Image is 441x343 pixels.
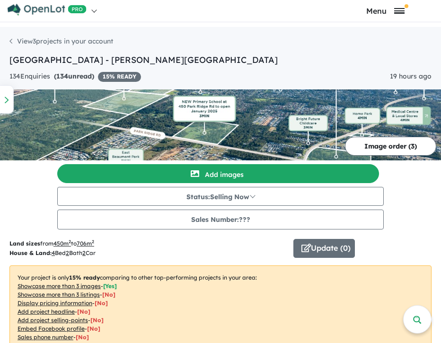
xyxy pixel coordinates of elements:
[345,137,436,156] button: Image order (3)
[57,210,384,229] button: Sales Number:???
[82,249,86,256] u: 2
[77,308,90,315] span: [ No ]
[53,240,71,247] u: 450 m
[332,6,439,15] button: Toggle navigation
[9,239,286,248] p: from
[54,72,94,80] strong: ( unread)
[9,54,278,65] a: [GEOGRAPHIC_DATA] - [PERSON_NAME][GEOGRAPHIC_DATA]
[77,240,94,247] u: 706 m
[9,248,286,258] p: Bed Bath Car
[18,334,73,341] u: Sales phone number
[8,4,87,16] img: Openlot PRO Logo White
[69,239,71,244] sup: 2
[71,240,94,247] span: to
[18,282,101,290] u: Showcase more than 3 images
[18,299,92,307] u: Display pricing information
[87,325,100,332] span: [ No ]
[18,291,100,298] u: Showcase more than 3 listings
[69,274,100,281] b: 15 % ready
[76,334,89,341] span: [ No ]
[57,164,379,183] button: Add images
[18,325,85,332] u: Embed Facebook profile
[98,72,141,82] span: 15 % READY
[52,249,55,256] u: 4
[9,36,432,53] nav: breadcrumb
[57,187,384,206] button: Status:Selling Now
[18,317,88,324] u: Add project selling-points
[390,71,432,82] div: 19 hours ago
[9,37,113,45] a: View3projects in your account
[9,249,52,256] b: House & Land:
[9,71,141,82] div: 134 Enquir ies
[95,299,108,307] span: [ No ]
[18,308,75,315] u: Add project headline
[56,72,68,80] span: 134
[293,239,355,258] button: Update (0)
[66,249,69,256] u: 2
[102,291,115,298] span: [ No ]
[9,240,40,247] b: Land sizes
[92,239,94,244] sup: 2
[103,282,117,290] span: [ Yes ]
[90,317,104,324] span: [ No ]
